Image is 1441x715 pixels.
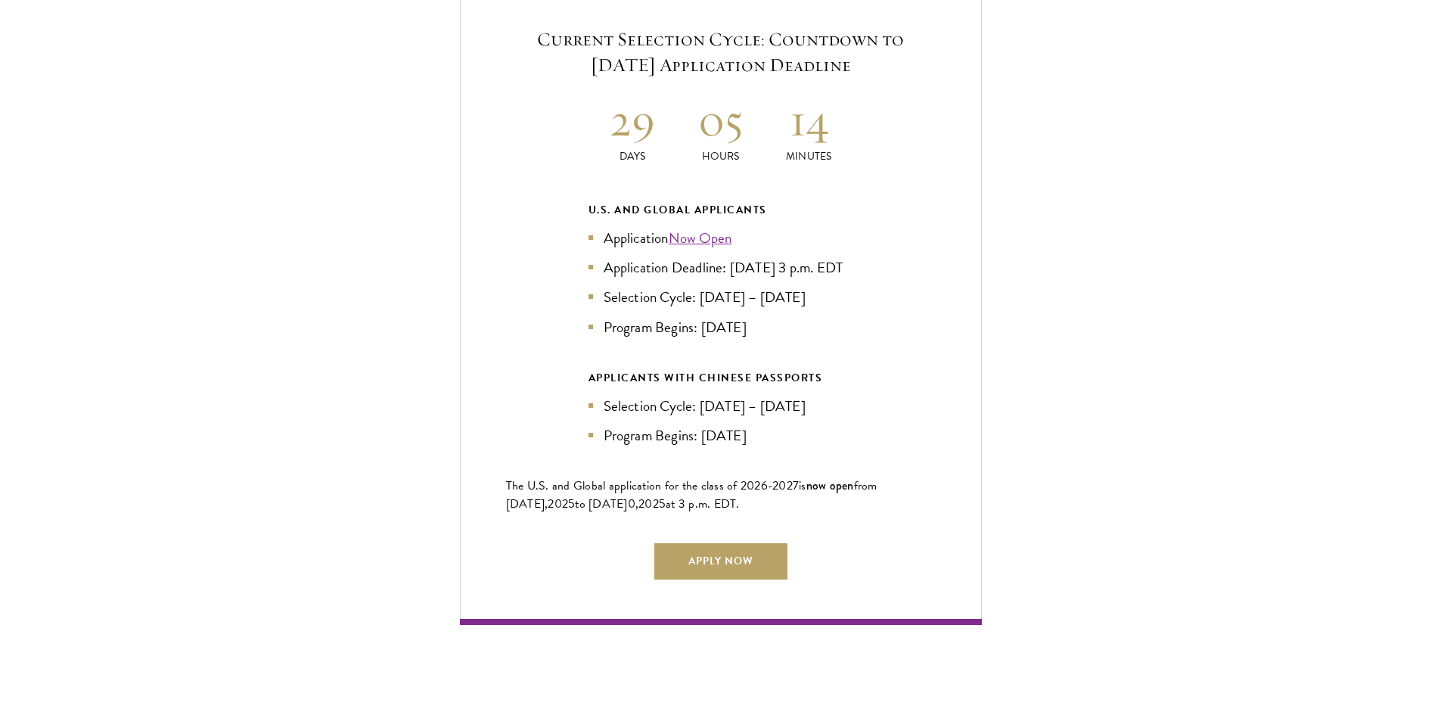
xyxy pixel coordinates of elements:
a: Now Open [669,227,732,249]
span: 5 [659,495,666,513]
p: Hours [676,148,765,164]
h2: 29 [589,92,677,148]
span: to [DATE] [575,495,627,513]
span: , [635,495,638,513]
span: now open [806,477,854,494]
a: Apply Now [654,543,787,580]
p: Minutes [765,148,853,164]
span: 6 [761,477,768,495]
span: 5 [568,495,575,513]
span: 7 [793,477,799,495]
li: Application Deadline: [DATE] 3 p.m. EDT [589,256,853,278]
p: Days [589,148,677,164]
span: 202 [548,495,568,513]
div: APPLICANTS WITH CHINESE PASSPORTS [589,368,853,387]
div: U.S. and Global Applicants [589,201,853,219]
h2: 05 [676,92,765,148]
span: The U.S. and Global application for the class of 202 [506,477,761,495]
span: -202 [768,477,793,495]
li: Selection Cycle: [DATE] – [DATE] [589,286,853,308]
span: 202 [638,495,659,513]
li: Selection Cycle: [DATE] – [DATE] [589,395,853,417]
span: from [DATE], [506,477,877,513]
span: is [799,477,806,495]
span: at 3 p.m. EDT. [666,495,740,513]
li: Program Begins: [DATE] [589,424,853,446]
span: 0 [628,495,635,513]
li: Application [589,227,853,249]
h5: Current Selection Cycle: Countdown to [DATE] Application Deadline [506,26,936,78]
h2: 14 [765,92,853,148]
li: Program Begins: [DATE] [589,316,853,338]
